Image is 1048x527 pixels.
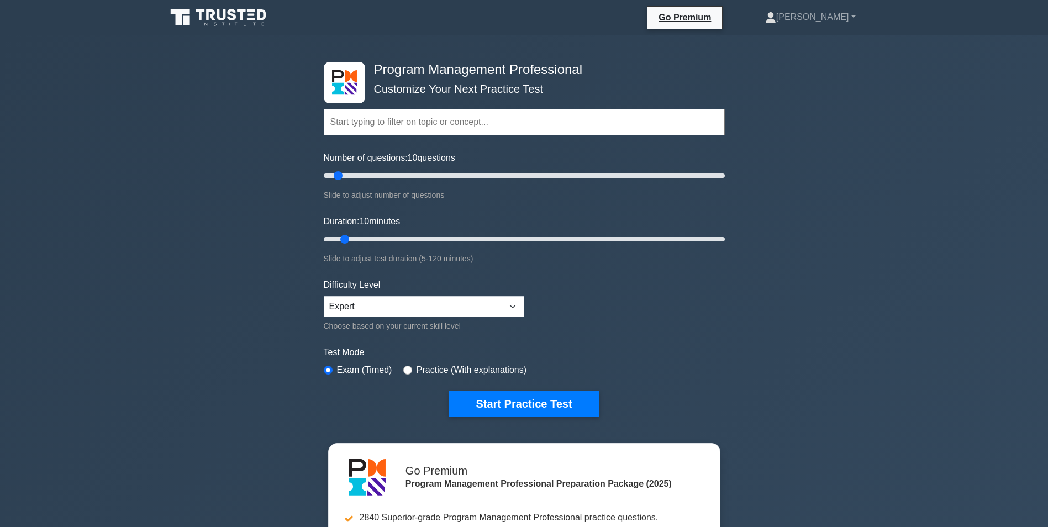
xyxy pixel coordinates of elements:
[324,319,524,333] div: Choose based on your current skill level
[408,153,418,162] span: 10
[370,62,671,78] h4: Program Management Professional
[739,6,882,28] a: [PERSON_NAME]
[337,363,392,377] label: Exam (Timed)
[652,10,718,24] a: Go Premium
[417,363,526,377] label: Practice (With explanations)
[324,278,381,292] label: Difficulty Level
[359,217,369,226] span: 10
[324,252,725,265] div: Slide to adjust test duration (5-120 minutes)
[324,215,401,228] label: Duration: minutes
[449,391,598,417] button: Start Practice Test
[324,109,725,135] input: Start typing to filter on topic or concept...
[324,188,725,202] div: Slide to adjust number of questions
[324,346,725,359] label: Test Mode
[324,151,455,165] label: Number of questions: questions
